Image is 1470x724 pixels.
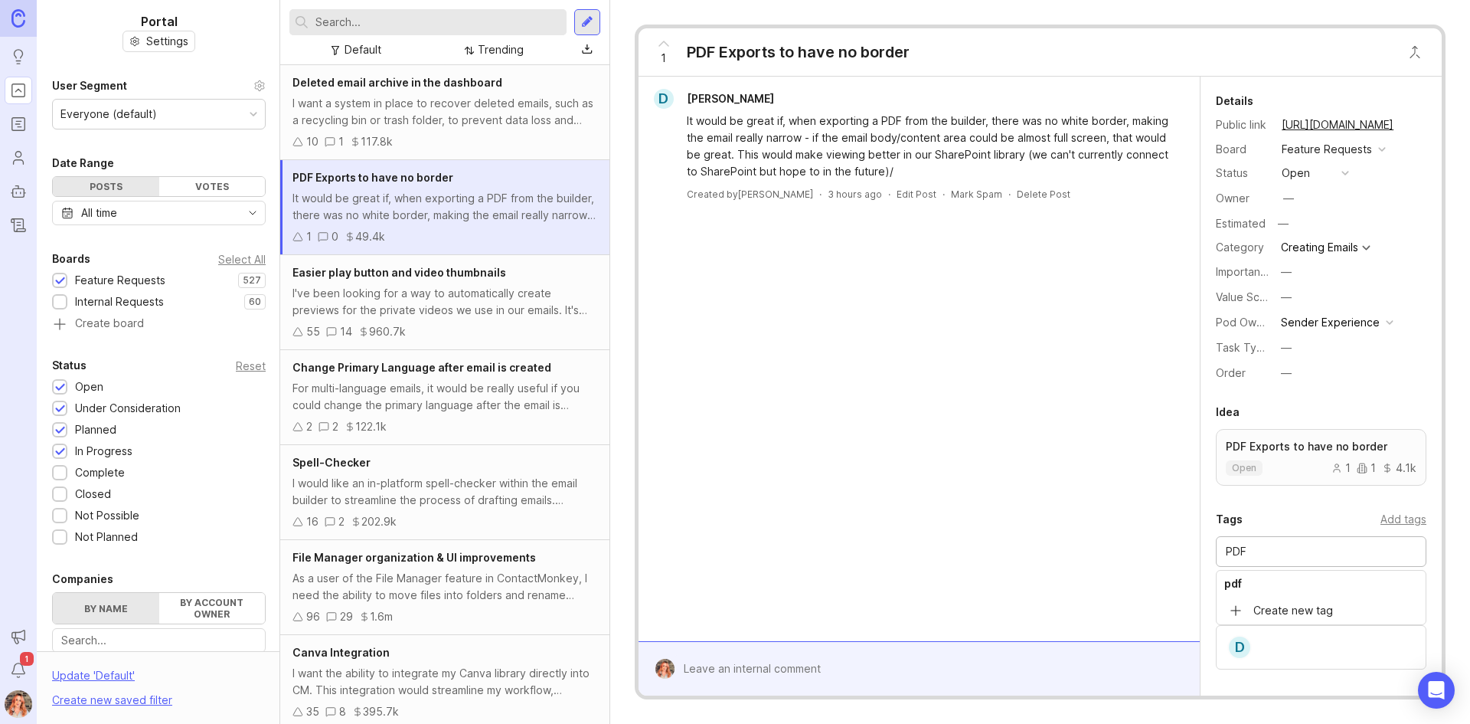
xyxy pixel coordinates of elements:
span: 1 [20,652,34,666]
div: Status [52,356,87,375]
div: User Segment [52,77,127,95]
a: Ideas [5,43,32,70]
a: Create board [52,318,266,332]
a: Change Primary Language after email is createdFor multi-language emails, it would be really usefu... [280,350,609,445]
div: Add tags [1380,511,1426,528]
div: All time [81,205,117,221]
div: Date Range [52,154,114,172]
div: Default [345,41,381,58]
a: PDF Exports to have no borderIt would be great if, when exporting a PDF from the builder, there w... [280,160,609,255]
div: 0 [332,228,338,245]
input: Add tag [1226,543,1416,560]
div: 10 [306,133,318,150]
div: Open [75,378,103,395]
div: Trending [478,41,524,58]
div: Reset [236,362,266,370]
div: Update ' Default ' [52,667,135,692]
div: Votes [159,177,266,196]
div: 1.6m [370,608,393,625]
div: D [1227,635,1252,660]
label: Pod Ownership [1216,316,1294,329]
div: 16 [306,513,318,530]
label: By account owner [159,593,266,624]
div: Add to roadmap [1344,695,1426,712]
label: Value Scale [1216,290,1275,303]
div: 122.1k [355,418,387,435]
a: Easier play button and video thumbnailsI've been looking for a way to automatically create previe... [280,255,609,350]
div: Board [1216,141,1269,158]
img: Canny Home [11,9,25,27]
div: Posts [53,177,159,196]
label: Task Type [1216,341,1270,354]
div: 395.7k [363,703,399,720]
a: D[PERSON_NAME] [645,89,786,109]
div: 4.1k [1382,463,1416,473]
p: open [1232,462,1256,474]
div: 1 [1357,463,1376,473]
img: Bronwen W [650,659,680,679]
div: Planned [75,421,116,438]
div: I would like an in-platform spell-checker within the email builder to streamline the process of d... [292,475,597,509]
div: 35 [306,703,319,720]
div: Companies [52,570,113,588]
div: — [1273,214,1293,234]
div: 1 [338,133,344,150]
div: Owner [1216,190,1269,207]
div: — [1283,190,1294,207]
label: Order [1216,366,1246,379]
div: Delete Post [1017,188,1070,201]
div: 2 [332,418,338,435]
div: 202.9k [361,513,397,530]
a: Portal [5,77,32,104]
a: PDF Exports to have no borderopen114.1k [1216,429,1426,486]
div: · [1008,188,1011,201]
div: It would be great if, when exporting a PDF from the builder, there was no white border, making th... [687,113,1169,180]
label: Importance [1216,265,1273,278]
div: Public link [1216,116,1269,133]
div: 29 [340,608,353,625]
div: Details [1216,92,1253,110]
div: As a user of the File Manager feature in ContactMonkey, I need the ability to move files into fol... [292,570,597,604]
span: Change Primary Language after email is created [292,361,551,374]
div: Edit Post [897,188,936,201]
a: Users [5,144,32,172]
a: Changelog [5,211,32,239]
div: Category [1216,239,1269,256]
div: I want the ability to integrate my Canva library directly into CM. This integration would streaml... [292,665,597,699]
div: PDF Exports to have no border [687,41,910,63]
div: 960.7k [369,323,406,340]
div: Internal Requests [75,293,164,310]
div: Not Planned [75,529,138,545]
div: — [1281,339,1292,356]
div: 2 [338,513,345,530]
div: 14 [340,323,352,340]
div: Complete [75,464,125,481]
a: 3 hours ago [828,188,882,201]
div: Roadmaps [1216,694,1272,713]
div: open [1282,165,1310,182]
span: Settings [146,34,188,49]
a: Roadmaps [5,110,32,138]
a: [URL][DOMAIN_NAME] [1277,115,1398,135]
div: I want a system in place to recover deleted emails, such as a recycling bin or trash folder, to p... [292,95,597,129]
a: Autopilot [5,178,32,205]
div: Open Intercom Messenger [1418,672,1455,709]
a: Deleted email archive in the dashboardI want a system in place to recover deleted emails, such as... [280,65,609,160]
span: [PERSON_NAME] [687,92,774,105]
div: Create new saved filter [52,692,172,709]
div: D [654,89,674,109]
span: PDF Exports to have no border [292,171,453,184]
a: Settings [122,31,195,52]
span: Canva Integration [292,646,390,659]
div: Feature Requests [75,272,165,289]
div: 96 [306,608,320,625]
div: Everyone (default) [60,106,157,123]
div: Tags [1216,510,1243,529]
div: Select All [218,255,266,264]
a: Spell-CheckerI would like an in-platform spell-checker within the email builder to streamline the... [280,445,609,540]
span: Spell-Checker [292,456,371,469]
span: Deleted email archive in the dashboard [292,76,502,89]
div: · [888,188,890,201]
label: By name [53,593,159,624]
